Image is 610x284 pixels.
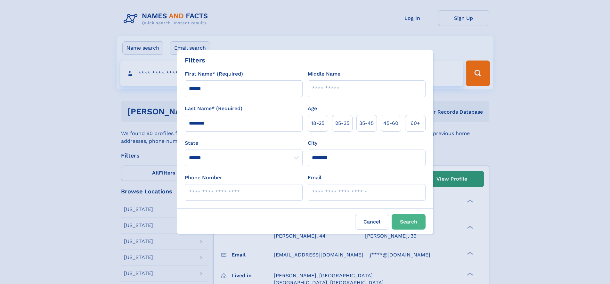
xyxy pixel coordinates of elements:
label: City [308,139,317,147]
label: First Name* (Required) [185,70,243,78]
label: Age [308,105,317,112]
span: 45‑60 [383,119,398,127]
label: State [185,139,303,147]
span: 18‑25 [311,119,324,127]
label: Cancel [355,214,389,230]
div: Filters [185,55,205,65]
label: Phone Number [185,174,222,182]
button: Search [392,214,426,230]
span: 35‑45 [359,119,374,127]
span: 60+ [411,119,420,127]
label: Middle Name [308,70,340,78]
span: 25‑35 [335,119,349,127]
label: Last Name* (Required) [185,105,242,112]
label: Email [308,174,321,182]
